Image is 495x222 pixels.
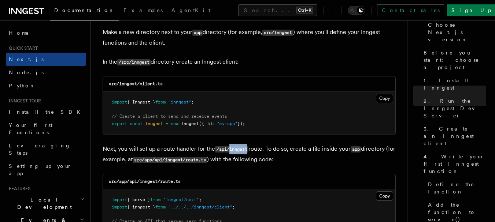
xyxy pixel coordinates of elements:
[50,2,119,20] a: Documentation
[348,6,365,15] button: Toggle dark mode
[9,29,29,37] span: Home
[163,197,199,202] span: "inngest/next"
[9,163,72,176] span: Setting up your app
[112,121,127,126] span: export
[421,150,486,178] a: 4. Write your first Inngest function
[377,4,444,16] a: Contact sales
[6,98,41,104] span: Inngest tour
[421,74,486,94] a: 1. Install Inngest
[127,204,155,210] span: { inngest }
[123,7,163,13] span: Examples
[109,81,163,86] code: src/inngest/client.ts
[127,197,150,202] span: { serve }
[167,2,215,20] a: AgentKit
[9,122,52,135] span: Your first Functions
[127,99,155,105] span: { Inngest }
[168,99,191,105] span: "inngest"
[9,83,36,89] span: Python
[424,125,486,147] span: 3. Create an Inngest client
[103,57,396,67] p: In the directory create an Inngest client:
[6,159,86,180] a: Setting up your app
[130,121,143,126] span: const
[6,196,80,211] span: Local Development
[425,178,486,198] a: Define the function
[192,30,203,36] code: app
[181,121,199,126] span: Inngest
[155,99,166,105] span: from
[199,121,212,126] span: ({ id
[9,69,44,75] span: Node.js
[199,197,202,202] span: ;
[6,118,86,139] a: Your first Functions
[9,109,85,115] span: Install the SDK
[166,121,168,126] span: =
[217,121,237,126] span: "my-app"
[112,197,127,202] span: import
[428,181,486,195] span: Define the function
[145,121,163,126] span: inngest
[191,99,194,105] span: ;
[119,2,167,20] a: Examples
[109,179,181,184] code: src/app/api/inngest/route.ts
[155,204,166,210] span: from
[9,143,71,156] span: Leveraging Steps
[6,186,30,192] span: Features
[425,18,486,46] a: Choose Next.js version
[215,146,248,153] code: /api/inngest
[6,45,38,51] span: Quick start
[112,114,227,119] span: // Create a client to send and receive events
[171,121,178,126] span: new
[112,99,127,105] span: import
[6,105,86,118] a: Install the SDK
[6,193,86,214] button: Local Development
[6,53,86,66] a: Next.js
[117,59,151,65] code: /src/inngest
[6,66,86,79] a: Node.js
[6,139,86,159] a: Leveraging Steps
[6,79,86,92] a: Python
[112,204,127,210] span: import
[212,121,214,126] span: :
[103,144,396,165] p: Next, you will set up a route handler for the route. To do so, create a file inside your director...
[238,4,317,16] button: Search...Ctrl+K
[232,204,235,210] span: ;
[296,7,313,14] kbd: Ctrl+K
[424,49,486,71] span: Before you start: choose a project
[428,21,486,43] span: Choose Next.js version
[6,26,86,39] a: Home
[424,153,486,175] span: 4. Write your first Inngest function
[421,46,486,74] a: Before you start: choose a project
[133,157,207,163] code: src/app/api/inngest/route.ts
[9,56,44,62] span: Next.js
[421,122,486,150] a: 3. Create an Inngest client
[262,30,293,36] code: src/inngest
[424,77,486,91] span: 1. Install Inngest
[103,27,396,48] p: Make a new directory next to your directory (for example, ) where you'll define your Inngest func...
[171,7,210,13] span: AgentKit
[168,204,232,210] span: "../../../inngest/client"
[424,97,486,119] span: 2. Run the Inngest Dev Server
[376,94,393,103] button: Copy
[351,146,361,153] code: app
[421,94,486,122] a: 2. Run the Inngest Dev Server
[150,197,160,202] span: from
[54,7,115,13] span: Documentation
[376,191,393,201] button: Copy
[237,121,245,126] span: });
